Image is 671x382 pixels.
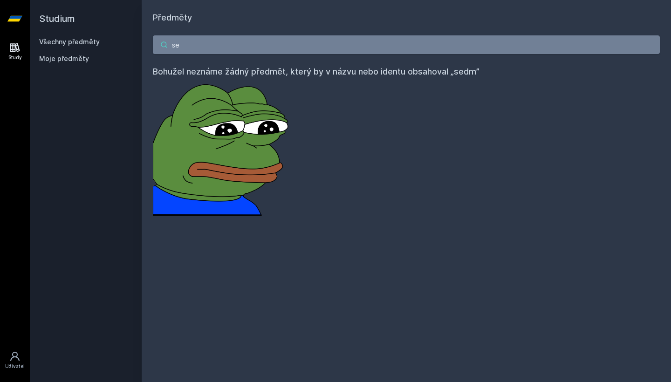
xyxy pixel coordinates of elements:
div: Uživatel [5,363,25,370]
a: Všechny předměty [39,38,100,46]
input: Název nebo ident předmětu… [153,35,660,54]
h1: Předměty [153,11,660,24]
a: Uživatel [2,346,28,375]
h4: Bohužel neznáme žádný předmět, který by v názvu nebo identu obsahoval „sedm” [153,65,660,78]
span: Moje předměty [39,54,89,63]
a: Study [2,37,28,66]
img: error_picture.png [153,78,293,216]
div: Study [8,54,22,61]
